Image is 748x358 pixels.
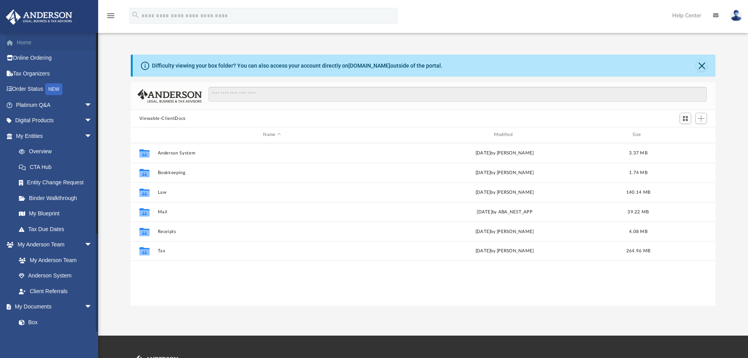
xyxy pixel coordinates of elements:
button: Close [696,60,707,71]
a: Client Referrals [11,283,100,299]
a: Platinum Q&Aarrow_drop_down [5,97,104,113]
div: [DATE] by [PERSON_NAME] [390,248,619,255]
div: grid [131,143,716,306]
span: 3.37 MB [629,151,647,155]
div: Modified [390,131,619,138]
div: id [134,131,154,138]
a: My Blueprint [11,206,100,222]
span: 4.08 MB [629,229,647,233]
a: CTA Hub [11,159,104,175]
button: Switch to Grid View [680,113,691,124]
a: My Documentsarrow_drop_down [5,299,100,315]
div: [DATE] by [PERSON_NAME] [390,169,619,176]
a: Binder Walkthrough [11,190,104,206]
input: Search files and folders [208,87,707,102]
a: menu [106,15,115,20]
a: Order StatusNEW [5,81,104,97]
button: Law [157,190,386,195]
a: My Anderson Team [11,252,96,268]
span: arrow_drop_down [84,237,100,253]
div: Size [622,131,654,138]
a: Home [5,35,104,50]
a: Digital Productsarrow_drop_down [5,113,104,129]
span: arrow_drop_down [84,97,100,113]
a: Entity Change Request [11,175,104,191]
button: Viewable-ClientDocs [139,115,186,122]
a: Online Ordering [5,50,104,66]
a: Tax Organizers [5,66,104,81]
span: 39.22 MB [627,209,649,214]
img: User Pic [730,10,742,21]
a: Anderson System [11,268,100,284]
div: [DATE] by [PERSON_NAME] [390,228,619,235]
div: Name [157,131,386,138]
button: Tax [157,248,386,253]
span: arrow_drop_down [84,128,100,144]
div: [DATE] by [PERSON_NAME] [390,189,619,196]
button: Add [695,113,707,124]
a: Tax Due Dates [11,221,104,237]
i: menu [106,11,115,20]
img: Anderson Advisors Platinum Portal [4,9,75,25]
a: Meeting Minutes [11,330,100,346]
div: id [657,131,712,138]
span: 1.74 MB [629,170,647,174]
div: [DATE] by ABA_NEST_APP [390,208,619,215]
span: 140.14 MB [626,190,650,194]
button: Bookkeeping [157,170,386,175]
a: My Anderson Teamarrow_drop_down [5,237,100,253]
div: [DATE] by [PERSON_NAME] [390,149,619,156]
div: NEW [45,83,62,95]
span: arrow_drop_down [84,299,100,315]
span: arrow_drop_down [84,113,100,129]
a: My Entitiesarrow_drop_down [5,128,104,144]
button: Receipts [157,229,386,234]
a: [DOMAIN_NAME] [348,62,390,69]
i: search [131,11,140,19]
button: Anderson System [157,151,386,156]
button: Mail [157,209,386,215]
a: Box [11,314,96,330]
div: Difficulty viewing your box folder? You can also access your account directly on outside of the p... [152,62,443,70]
a: Overview [11,144,104,160]
span: 264.96 MB [626,249,650,253]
